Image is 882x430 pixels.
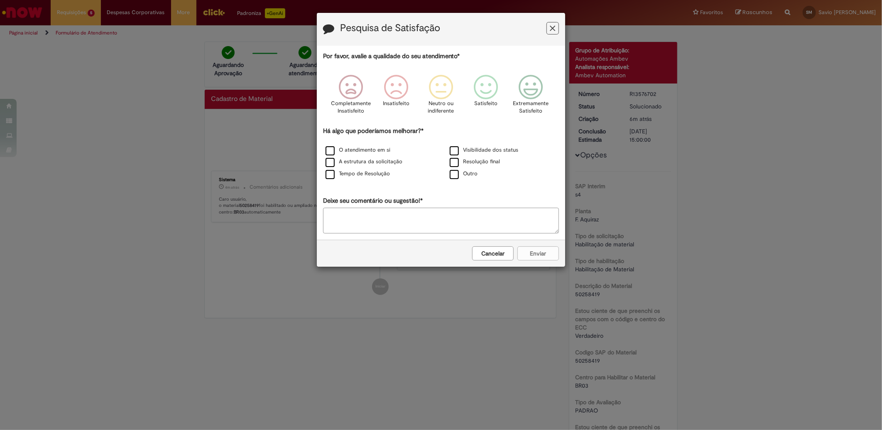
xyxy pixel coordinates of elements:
[510,69,552,125] div: Extremamente Satisfeito
[450,158,500,166] label: Resolução final
[326,158,402,166] label: A estrutura da solicitação
[330,69,372,125] div: Completamente Insatisfeito
[450,146,518,154] label: Visibilidade dos status
[331,100,371,115] p: Completamente Insatisfeito
[340,23,440,34] label: Pesquisa de Satisfação
[474,100,497,108] p: Satisfeito
[326,170,390,178] label: Tempo de Resolução
[420,69,462,125] div: Neutro ou indiferente
[375,69,417,125] div: Insatisfeito
[513,100,549,115] p: Extremamente Satisfeito
[426,100,456,115] p: Neutro ou indiferente
[323,52,460,61] label: Por favor, avalie a qualidade do seu atendimento*
[450,170,478,178] label: Outro
[323,127,559,180] div: Há algo que poderíamos melhorar?*
[323,197,423,205] label: Deixe seu comentário ou sugestão!*
[326,146,390,154] label: O atendimento em si
[472,246,514,260] button: Cancelar
[465,69,507,125] div: Satisfeito
[383,100,409,108] p: Insatisfeito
